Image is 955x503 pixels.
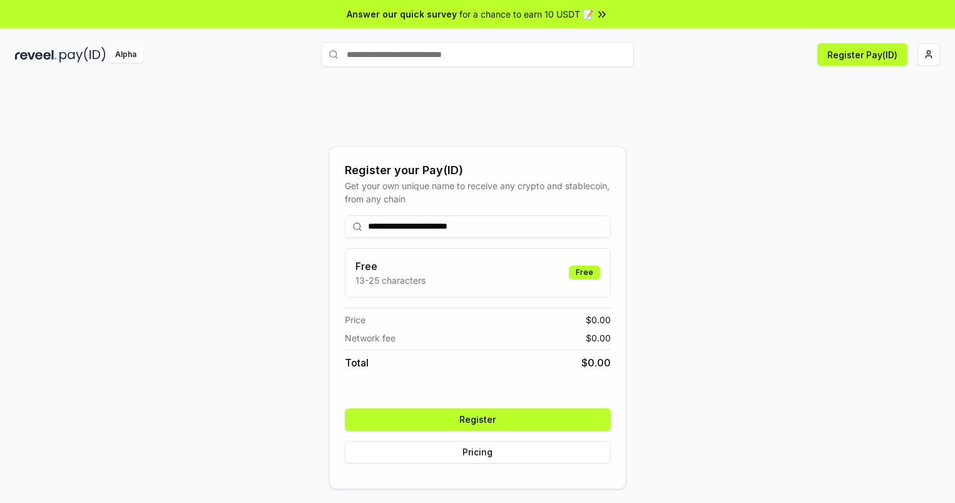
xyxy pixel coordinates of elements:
[15,47,57,63] img: reveel_dark
[459,8,593,21] span: for a chance to earn 10 USDT 📝
[586,331,611,345] span: $ 0.00
[581,355,611,370] span: $ 0.00
[345,162,611,179] div: Register your Pay(ID)
[355,259,426,274] h3: Free
[345,313,365,326] span: Price
[569,266,600,279] div: Free
[347,8,457,21] span: Answer our quick survey
[586,313,611,326] span: $ 0.00
[108,47,143,63] div: Alpha
[345,331,396,345] span: Network fee
[817,43,907,66] button: Register Pay(ID)
[355,274,426,287] p: 13-25 characters
[345,179,611,205] div: Get your own unique name to receive any crypto and stablecoin, from any chain
[345,408,611,431] button: Register
[59,47,106,63] img: pay_id
[345,355,369,370] span: Total
[345,441,611,464] button: Pricing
